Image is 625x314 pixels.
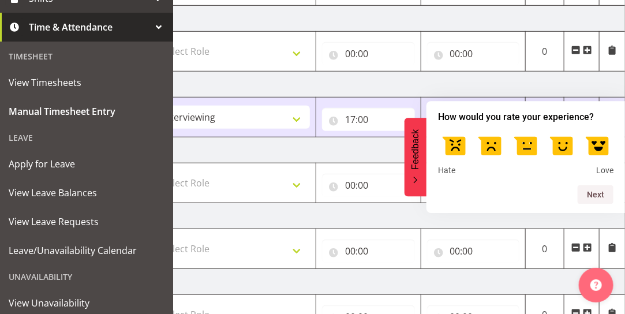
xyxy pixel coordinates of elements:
[9,242,164,259] span: Leave/Unavailability Calendar
[9,74,164,91] span: View Timesheets
[9,184,164,201] span: View Leave Balances
[526,98,564,137] td: 4.17
[322,174,415,197] input: Click to select...
[322,108,415,131] input: Click to select...
[3,207,170,236] a: View Leave Requests
[3,97,170,126] a: Manual Timesheet Entry
[427,240,520,263] input: Click to select...
[438,166,455,176] span: Hate
[526,229,564,269] td: 0
[3,178,170,207] a: View Leave Balances
[426,101,625,213] div: How would you rate your experience? Select an option from 1 to 5, with 1 being Hate and 5 being Love
[3,236,170,265] a: Leave/Unavailability Calendar
[3,265,170,289] div: Unavailability
[596,166,613,176] span: Love
[3,149,170,178] a: Apply for Leave
[3,126,170,149] div: Leave
[9,103,164,120] span: Manual Timesheet Entry
[427,42,520,65] input: Click to select...
[9,294,164,312] span: View Unavailability
[29,18,150,36] span: Time & Attendance
[322,42,415,65] input: Click to select...
[405,118,426,196] button: Feedback - Hide survey
[9,213,164,230] span: View Leave Requests
[590,279,602,291] img: help-xxl-2.png
[410,129,421,170] span: Feedback
[438,110,613,124] h2: How would you rate your experience? Select an option from 1 to 5, with 1 being Hate and 5 being Love
[438,129,613,176] div: How would you rate your experience? Select an option from 1 to 5, with 1 being Hate and 5 being Love
[578,185,613,204] button: Next question
[526,32,564,72] td: 0
[3,44,170,68] div: Timesheet
[9,155,164,173] span: Apply for Leave
[322,240,415,263] input: Click to select...
[3,68,170,97] a: View Timesheets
